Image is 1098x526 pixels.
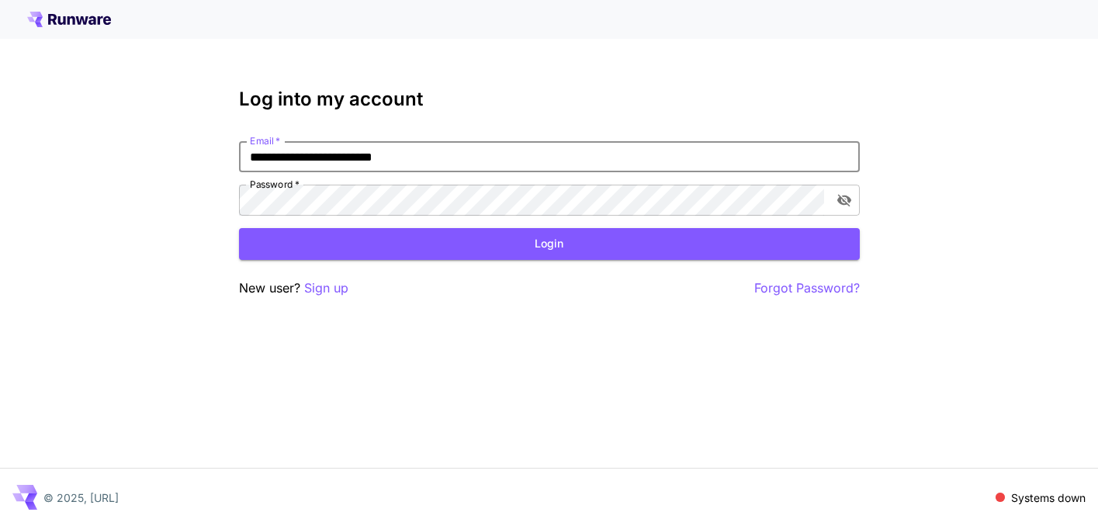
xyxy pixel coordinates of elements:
[754,279,860,298] button: Forgot Password?
[239,228,860,260] button: Login
[239,279,348,298] p: New user?
[830,186,858,214] button: toggle password visibility
[304,279,348,298] button: Sign up
[250,134,280,147] label: Email
[1011,490,1086,506] p: Systems down
[250,178,300,191] label: Password
[239,88,860,110] h3: Log into my account
[43,490,119,506] p: © 2025, [URL]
